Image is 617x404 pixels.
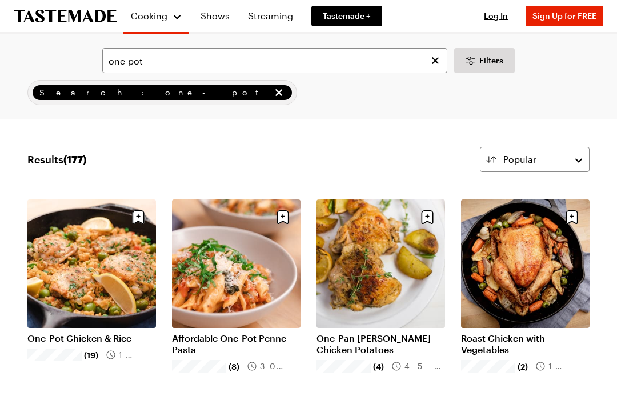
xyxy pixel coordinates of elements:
button: Save recipe [561,206,583,228]
span: Results [27,151,86,167]
span: Search: one-pot [39,86,270,99]
button: Popular [480,147,590,172]
button: Clear search [429,54,442,67]
span: Filters [479,55,503,66]
button: Desktop filters [454,48,515,73]
span: Popular [503,153,536,166]
a: To Tastemade Home Page [14,10,117,23]
button: Log In [473,10,519,22]
a: Roast Chicken with Vegetables [461,333,590,355]
button: Save recipe [272,206,294,228]
a: Tastemade + [311,6,382,26]
span: ( 177 ) [63,153,86,166]
a: One-Pot Chicken & Rice [27,333,156,344]
span: Log In [484,11,508,21]
button: remove Search: one-pot [273,86,285,99]
button: Cooking [130,5,182,27]
a: One-Pan [PERSON_NAME] Chicken Potatoes [316,333,445,355]
a: Affordable One-Pot Penne Pasta [172,333,301,355]
button: Sign Up for FREE [526,6,603,26]
button: Save recipe [416,206,438,228]
span: Cooking [131,10,167,21]
span: Sign Up for FREE [532,11,596,21]
span: Tastemade + [323,10,371,22]
button: Save recipe [127,206,149,228]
